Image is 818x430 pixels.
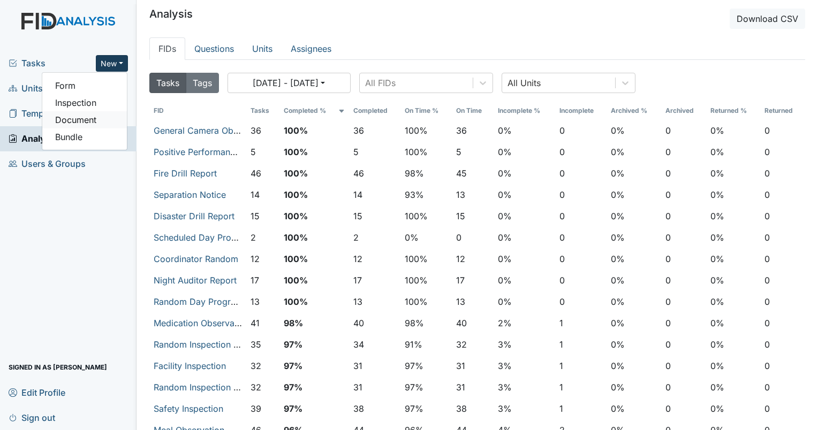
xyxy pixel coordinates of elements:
[251,252,260,265] button: 12
[154,318,289,328] a: Medication Observation Checklist
[251,124,261,137] button: 36
[607,355,661,377] td: 0%
[282,37,340,60] a: Assignees
[9,359,107,375] span: Signed in as [PERSON_NAME]
[154,147,271,157] a: Positive Performance Review
[607,398,661,419] td: 0%
[559,167,565,180] span: 0
[9,384,65,401] span: Edit Profile
[764,295,770,308] span: 0
[607,334,661,355] td: 0%
[96,55,128,72] button: New
[494,291,555,312] td: 0%
[760,102,805,120] th: Toggle SortBy
[706,398,761,419] td: 0%
[452,102,493,120] th: Toggle SortBy
[764,124,770,137] span: 0
[400,227,452,248] td: 0%
[607,377,661,398] td: 0%
[706,141,761,163] td: 0%
[279,120,349,141] td: 100%
[400,248,452,270] td: 100%
[149,102,247,120] th: Toggle SortBy
[607,163,661,184] td: 0%
[279,163,349,184] td: 100%
[456,402,467,415] button: 38
[353,381,362,394] button: 31
[251,317,260,329] button: 41
[456,145,461,158] button: 5
[353,145,359,158] button: 5
[559,338,563,351] button: 1
[154,254,238,264] a: Coordinator Random
[456,381,465,394] button: 31
[400,377,452,398] td: 97%
[149,37,185,60] a: FIDs
[607,227,661,248] td: 0%
[42,94,127,111] a: Inspection
[494,102,555,120] th: Toggle SortBy
[149,9,193,19] h5: Analysis
[607,248,661,270] td: 0%
[764,210,770,222] span: 0
[154,168,217,179] a: Fire Drill Report
[764,188,770,201] span: 0
[764,167,770,180] span: 0
[559,274,565,287] span: 0
[9,57,96,70] a: Tasks
[149,73,186,93] button: Tasks
[251,295,260,308] button: 13
[764,359,770,372] span: 0
[706,248,761,270] td: 0%
[353,124,364,137] button: 36
[279,270,349,291] td: 100%
[456,210,465,222] button: 15
[706,102,761,120] th: Toggle SortBy
[665,295,671,308] span: 0
[706,377,761,398] td: 0%
[353,402,364,415] button: 38
[764,402,770,415] span: 0
[154,296,287,307] a: Random Day Program Inspection
[154,232,296,243] a: Scheduled Day Program Inspection
[154,360,226,371] a: Facility Inspection
[559,402,563,415] button: 1
[665,231,671,244] span: 0
[456,167,467,180] button: 45
[154,125,270,136] a: General Camera Observation
[494,270,555,291] td: 0%
[251,338,261,351] button: 35
[559,317,563,329] button: 1
[353,295,362,308] button: 13
[400,141,452,163] td: 100%
[9,105,63,122] span: Templates
[400,205,452,227] td: 100%
[508,76,541,89] div: All Units
[186,73,219,93] button: Tags
[365,76,396,89] div: All FIDs
[706,291,761,312] td: 0%
[559,381,563,394] button: 1
[279,141,349,163] td: 100%
[154,189,226,200] a: Separation Notice
[764,252,770,265] span: 0
[42,128,127,145] a: Bundle
[279,334,349,355] td: 97%
[279,377,349,398] td: 97%
[154,403,223,414] a: Safety Inspection
[706,334,761,355] td: 0%
[279,102,349,120] th: Toggle SortBy
[706,270,761,291] td: 0%
[559,295,565,308] span: 0
[9,130,57,147] span: Analysis
[349,102,401,120] th: Toggle SortBy
[42,77,127,94] a: Form
[607,291,661,312] td: 0%
[279,227,349,248] td: 100%
[559,188,565,201] span: 0
[353,231,359,244] button: 2
[559,231,565,244] span: 0
[251,210,260,222] button: 15
[494,355,555,377] td: 3%
[154,382,287,393] a: Random Inspection for Afternoon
